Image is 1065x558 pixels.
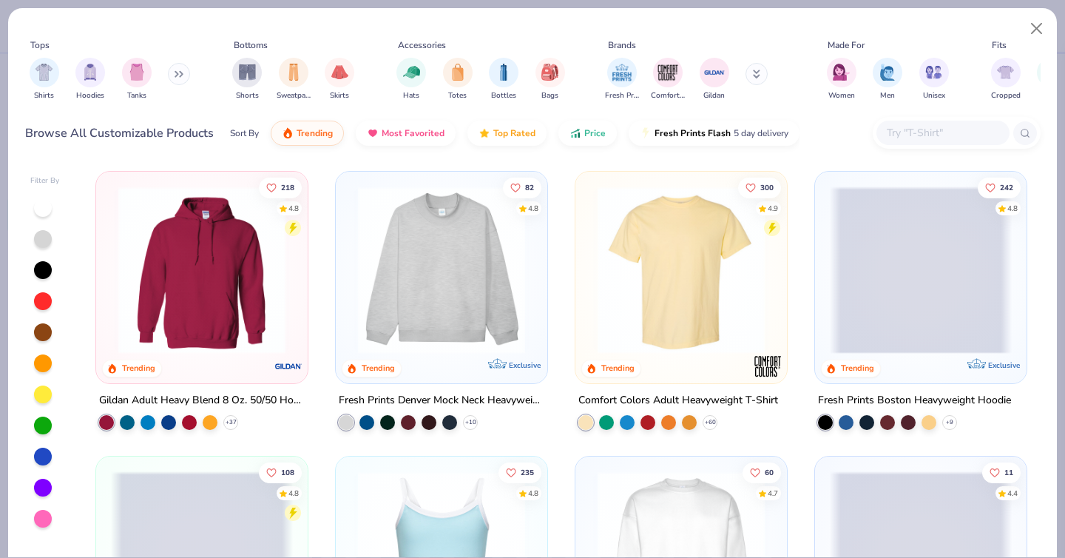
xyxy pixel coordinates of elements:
div: Comfort Colors Adult Heavyweight T-Shirt [578,391,778,410]
img: Bags Image [541,64,558,81]
span: Bottles [491,90,516,101]
div: 4.8 [289,203,300,214]
img: Men Image [879,64,896,81]
span: 242 [1000,184,1013,191]
img: Gildan logo [274,352,303,381]
div: Filter By [30,175,60,186]
button: filter button [443,58,473,101]
img: Comfort Colors logo [753,352,782,381]
div: filter for Hoodies [75,58,105,101]
div: filter for Sweatpants [277,58,311,101]
div: filter for Shorts [232,58,262,101]
span: Shirts [34,90,54,101]
span: 218 [282,184,295,191]
button: Like [498,462,541,483]
div: Sort By [230,127,259,140]
button: Top Rated [467,121,547,146]
span: Tanks [127,90,146,101]
div: filter for Men [873,58,902,101]
div: filter for Gildan [700,58,729,101]
span: Men [880,90,895,101]
img: Totes Image [450,64,466,81]
button: Like [260,177,302,198]
div: 4.8 [528,203,538,214]
div: filter for Bags [535,58,565,101]
span: Comfort Colors [651,90,685,101]
img: Unisex Image [925,64,942,81]
img: Hoodies Image [82,64,98,81]
span: Women [828,90,855,101]
button: filter button [651,58,685,101]
img: a90f7c54-8796-4cb2-9d6e-4e9644cfe0fe [532,186,714,354]
button: filter button [75,58,105,101]
button: Close [1023,15,1051,43]
span: + 37 [226,418,237,427]
div: 4.8 [289,488,300,499]
div: 4.8 [1007,203,1018,214]
span: Unisex [923,90,945,101]
div: Fresh Prints Denver Mock Neck Heavyweight Sweatshirt [339,391,544,410]
button: filter button [277,58,311,101]
button: filter button [122,58,152,101]
div: filter for Women [827,58,856,101]
img: 01756b78-01f6-4cc6-8d8a-3c30c1a0c8ac [111,186,293,354]
img: TopRated.gif [479,127,490,139]
div: filter for Comfort Colors [651,58,685,101]
span: Fresh Prints [605,90,639,101]
span: 60 [765,468,774,476]
img: Fresh Prints Image [611,61,633,84]
img: Gildan Image [703,61,726,84]
button: Trending [271,121,344,146]
div: Browse All Customizable Products [25,124,214,142]
img: Women Image [833,64,850,81]
button: Like [978,177,1021,198]
div: Fresh Prints Boston Heavyweight Hoodie [818,391,1011,410]
button: Like [503,177,541,198]
button: filter button [873,58,902,101]
img: Hats Image [403,64,420,81]
img: Shorts Image [239,64,256,81]
span: + 9 [946,418,953,427]
img: f5d85501-0dbb-4ee4-b115-c08fa3845d83 [351,186,532,354]
div: filter for Tanks [122,58,152,101]
div: Fits [992,38,1007,52]
div: Accessories [398,38,446,52]
div: 4.7 [768,488,778,499]
button: filter button [991,58,1021,101]
button: filter button [232,58,262,101]
img: trending.gif [282,127,294,139]
button: Like [982,462,1021,483]
button: filter button [700,58,729,101]
button: Fresh Prints Flash5 day delivery [629,121,799,146]
div: 4.8 [528,488,538,499]
button: filter button [489,58,518,101]
button: Price [558,121,617,146]
img: Tanks Image [129,64,145,81]
img: Sweatpants Image [285,64,302,81]
span: 235 [521,468,534,476]
img: Skirts Image [331,64,348,81]
span: 11 [1004,468,1013,476]
span: Shorts [236,90,259,101]
span: Hoodies [76,90,104,101]
button: filter button [30,58,59,101]
div: 4.9 [768,203,778,214]
button: filter button [396,58,426,101]
span: Fresh Prints Flash [655,127,731,139]
span: Most Favorited [382,127,444,139]
div: filter for Fresh Prints [605,58,639,101]
div: filter for Bottles [489,58,518,101]
img: Bottles Image [496,64,512,81]
button: filter button [325,58,354,101]
button: Like [743,462,781,483]
span: Totes [448,90,467,101]
img: most_fav.gif [367,127,379,139]
span: Bags [541,90,558,101]
span: Trending [297,127,333,139]
div: Made For [828,38,865,52]
button: filter button [535,58,565,101]
span: Cropped [991,90,1021,101]
img: Cropped Image [997,64,1014,81]
div: filter for Shirts [30,58,59,101]
span: Exclusive [509,360,541,370]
